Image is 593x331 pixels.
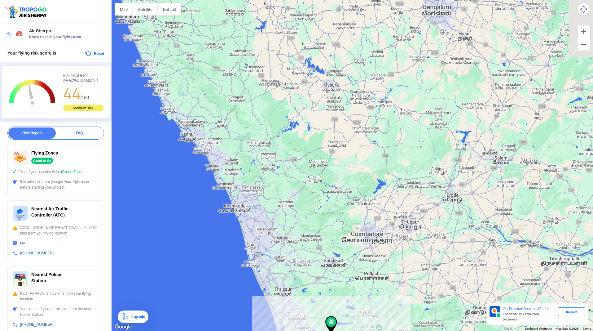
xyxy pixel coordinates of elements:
a: Terms [582,327,591,330]
div: Request [558,307,585,316]
div: Medium Risk [63,105,103,111]
span: Air Sherpa [29,28,105,33]
div: KOTTAPPADY is 7.53 kms from your flying location [13,291,99,302]
a: Open this area in Google Maps (opens a new window) [113,323,134,331]
g: Chart [7,73,58,112]
span: Flying Zones [31,150,58,155]
button: Map camera controls [578,3,590,16]
div: Risk Report [8,127,56,139]
span: Get Premium Detailed APIs [503,306,544,311]
img: ic_police_station.svg [13,271,28,286]
span: Know risks in your flying area [29,34,105,39]
div: It is advisable that you get your flight insured before starting your project [13,179,99,190]
button: Show street map [115,3,133,16]
a: NA [20,241,25,245]
button: Zoom in [578,25,590,38]
button: Zoom out [578,38,590,51]
span: 44 [63,84,81,103]
button: Reset [85,50,104,57]
span: Nearest Police Station [31,272,61,283]
img: Risk Scores [15,30,23,37]
img: ic_tgdronemaps.svg [5,5,49,19]
span: Nearest Air Traffic Controller (ATC) [31,206,68,217]
button: Show satellite imagery [133,3,158,16]
a: [PHONE_NUMBER] [20,322,54,327]
button: Keyboard shortcuts [525,327,552,331]
div: Risk Score for selected location is [63,73,103,83]
div: for Location Risks for your business. [500,306,558,322]
div: You can get flying permission from the nearest Police Station [13,306,99,317]
img: ic_nofly.svg [13,150,28,165]
span: /100 [81,95,89,100]
span: Green Zone [62,170,82,174]
div: Good to fly [31,158,53,164]
span: Map data ©2025 [556,327,579,330]
div: Legends [129,313,145,320]
div: FAQ [56,127,103,139]
a: [PHONE_NUMBER] [20,251,54,255]
img: Legends [121,313,129,320]
div: VOCI - COCHIN/ INTERNATIONAL is 25.6682 kms from your flying location [13,225,99,236]
img: ic_arrow_back_blue.svg [6,31,12,37]
img: ic_atc.svg [13,206,28,221]
span: Your flying risk score is [7,51,56,56]
img: Premium APIs [490,306,500,317]
img: Google [113,323,134,331]
div: Your flying location is in a [13,169,99,175]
